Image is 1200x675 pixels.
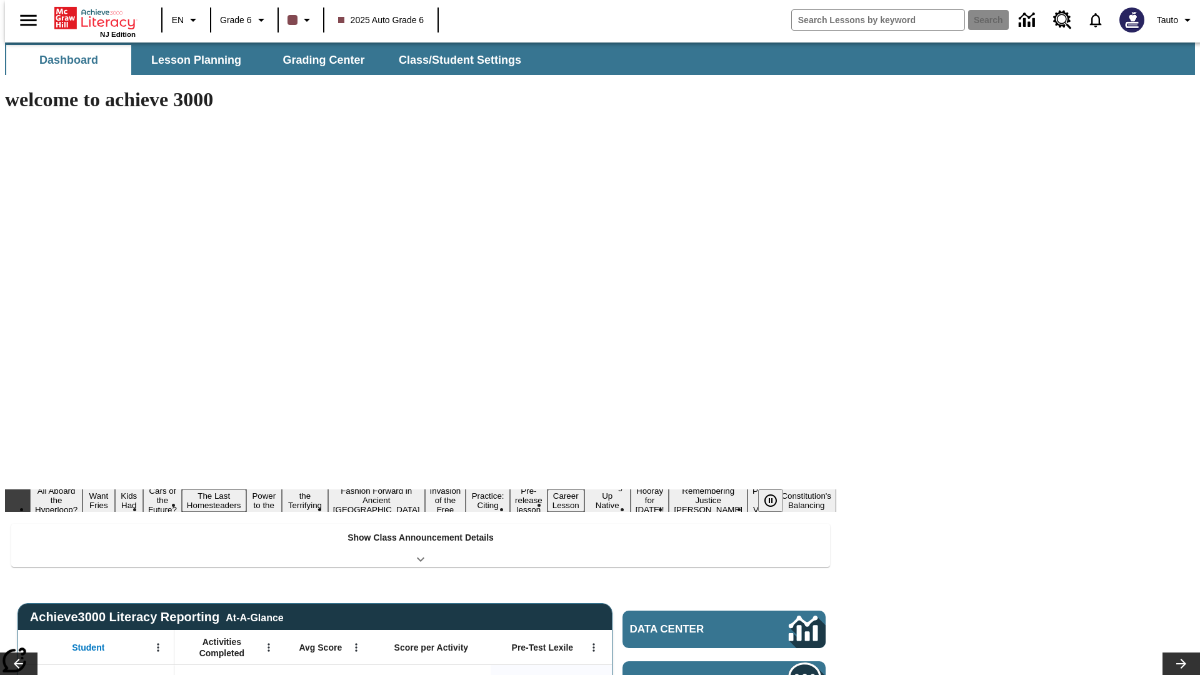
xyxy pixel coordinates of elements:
button: Pause [758,489,783,512]
div: At-A-Glance [226,610,283,624]
span: Achieve3000 Literacy Reporting [30,610,284,624]
button: Slide 3 Dirty Jobs Kids Had To Do [115,471,143,531]
button: Slide 11 Pre-release lesson [510,484,547,516]
span: Score per Activity [394,642,469,653]
div: SubNavbar [5,45,532,75]
button: Profile/Settings [1152,9,1200,31]
button: Lesson Planning [134,45,259,75]
button: Open side menu [10,2,47,39]
button: Open Menu [584,638,603,657]
span: EN [172,14,184,27]
span: Activities Completed [181,636,263,659]
button: Slide 17 The Constitution's Balancing Act [776,480,836,521]
button: Slide 10 Mixed Practice: Citing Evidence [466,480,510,521]
button: Slide 6 Solar Power to the People [246,480,282,521]
button: Slide 15 Remembering Justice O'Connor [669,484,747,516]
div: SubNavbar [5,42,1195,75]
button: Slide 5 The Last Homesteaders [182,489,246,512]
a: Home [54,6,136,31]
button: Slide 2 Do You Want Fries With That? [82,471,114,531]
button: Open Menu [347,638,366,657]
span: Pre-Test Lexile [512,642,574,653]
button: Slide 4 Cars of the Future? [143,484,182,516]
button: Slide 14 Hooray for Constitution Day! [631,484,669,516]
a: Notifications [1079,4,1112,36]
button: Slide 16 Point of View [747,484,776,516]
button: Class color is dark brown. Change class color [282,9,319,31]
button: Open Menu [259,638,278,657]
div: Home [54,4,136,38]
span: Avg Score [299,642,342,653]
button: Slide 8 Fashion Forward in Ancient Rome [328,484,425,516]
input: search field [792,10,964,30]
button: Dashboard [6,45,131,75]
button: Lesson carousel, Next [1162,652,1200,675]
button: Slide 13 Cooking Up Native Traditions [584,480,631,521]
button: Slide 12 Career Lesson [547,489,584,512]
span: Tauto [1157,14,1178,27]
span: Student [72,642,104,653]
button: Grade: Grade 6, Select a grade [215,9,274,31]
button: Slide 1 All Aboard the Hyperloop? [30,484,82,516]
a: Resource Center, Will open in new tab [1046,3,1079,37]
h1: welcome to achieve 3000 [5,88,836,111]
button: Language: EN, Select a language [166,9,206,31]
button: Slide 7 Attack of the Terrifying Tomatoes [282,480,328,521]
button: Class/Student Settings [389,45,531,75]
div: Pause [758,489,796,512]
button: Slide 9 The Invasion of the Free CD [425,475,466,526]
button: Open Menu [149,638,167,657]
span: NJ Edition [100,31,136,38]
span: Grade 6 [220,14,252,27]
button: Grading Center [261,45,386,75]
button: Select a new avatar [1112,4,1152,36]
img: Avatar [1119,7,1144,32]
span: Data Center [630,623,747,636]
p: Show Class Announcement Details [347,531,494,544]
span: 2025 Auto Grade 6 [338,14,424,27]
a: Data Center [1011,3,1046,37]
a: Data Center [622,611,826,648]
div: Show Class Announcement Details [11,524,830,567]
